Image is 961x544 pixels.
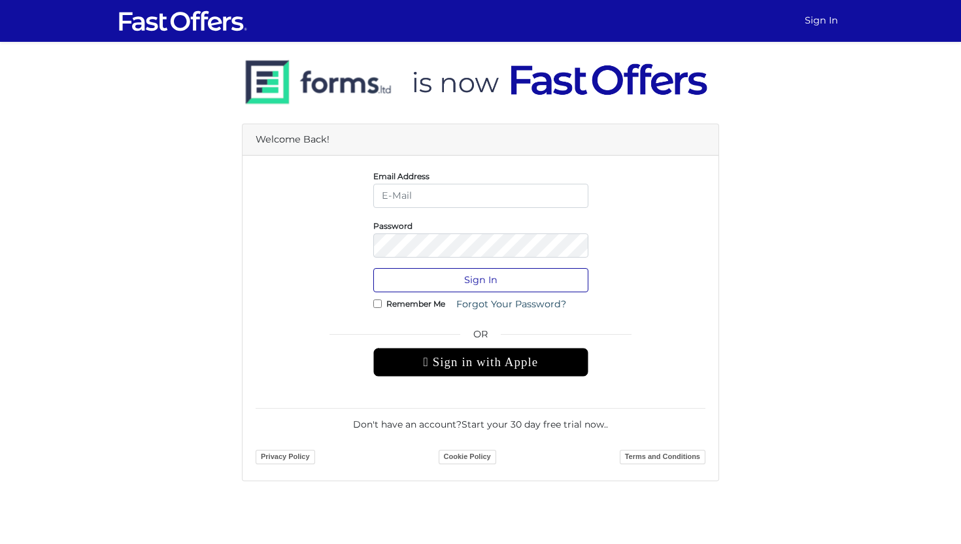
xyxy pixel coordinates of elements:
a: Start your 30 day free trial now. [462,418,606,430]
div: Sign in with Apple [373,348,588,377]
a: Terms and Conditions [620,450,705,464]
label: Remember Me [386,302,445,305]
span: OR [373,327,588,348]
button: Sign In [373,268,588,292]
div: Welcome Back! [243,124,718,156]
label: Email Address [373,175,430,178]
div: Don't have an account? . [256,408,705,432]
label: Password [373,224,413,228]
a: Sign In [800,8,843,33]
a: Forgot Your Password? [448,292,575,316]
a: Privacy Policy [256,450,315,464]
a: Cookie Policy [439,450,496,464]
input: E-Mail [373,184,588,208]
